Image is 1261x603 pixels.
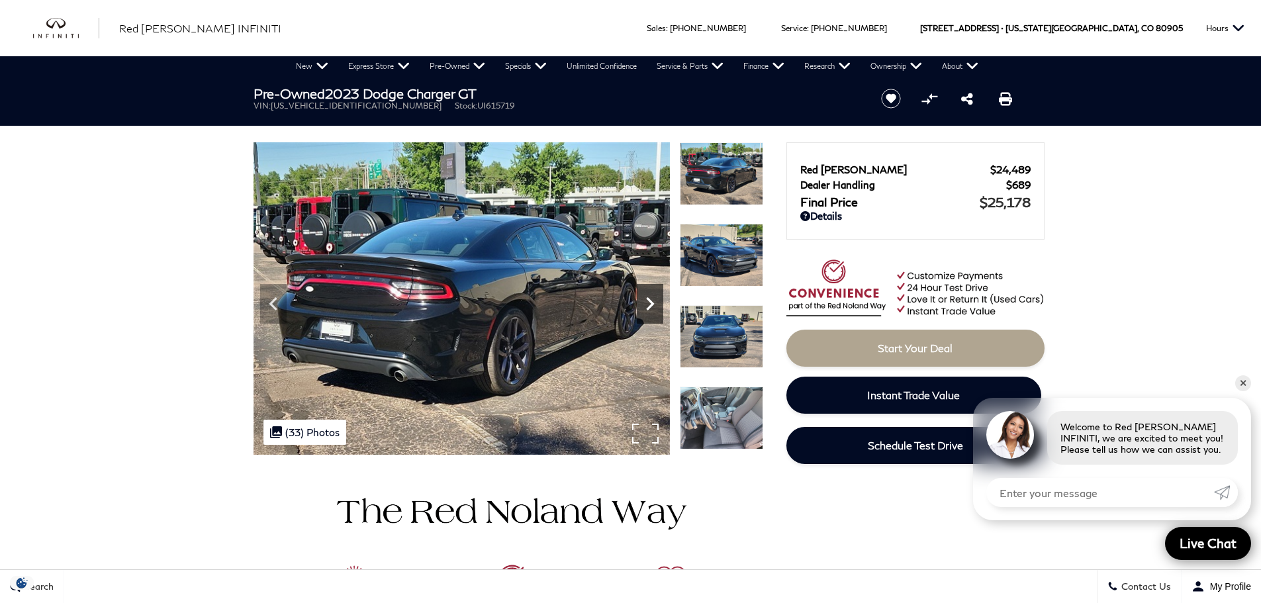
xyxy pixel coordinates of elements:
img: Used 2023 Pitch Black Clearcoat Dodge GT image 14 [680,224,763,287]
span: Sales [647,23,666,33]
a: Instant Trade Value [786,377,1041,414]
a: Final Price $25,178 [800,194,1031,210]
span: Schedule Test Drive [868,439,963,451]
section: Click to Open Cookie Consent Modal [7,576,37,590]
a: Live Chat [1165,527,1251,560]
a: Pre-Owned [420,56,495,76]
span: Instant Trade Value [867,389,960,401]
span: : [807,23,809,33]
button: Compare Vehicle [919,89,939,109]
span: : [666,23,668,33]
a: Specials [495,56,557,76]
a: [PHONE_NUMBER] [811,23,887,33]
div: Next [637,284,663,324]
a: Express Store [338,56,420,76]
a: [STREET_ADDRESS] • [US_STATE][GEOGRAPHIC_DATA], CO 80905 [920,23,1183,33]
a: Research [794,56,861,76]
span: Search [21,581,54,592]
h1: 2023 Dodge Charger GT [254,86,859,101]
img: Opt-Out Icon [7,576,37,590]
span: Start Your Deal [878,342,953,354]
span: $689 [1006,179,1031,191]
span: Final Price [800,195,980,209]
a: Start Your Deal [786,330,1045,367]
a: Unlimited Confidence [557,56,647,76]
span: Dealer Handling [800,179,1006,191]
button: Open user profile menu [1182,570,1261,603]
span: Live Chat [1173,535,1243,551]
div: Previous [260,284,287,324]
button: Save vehicle [876,88,906,109]
span: Red [PERSON_NAME] [800,163,990,175]
a: Share this Pre-Owned 2023 Dodge Charger GT [961,91,973,107]
div: Welcome to Red [PERSON_NAME] INFINITI, we are excited to meet you! Please tell us how we can assi... [1047,411,1238,465]
a: Submit [1214,478,1238,507]
a: Details [800,210,1031,222]
span: [US_VEHICLE_IDENTIFICATION_NUMBER] [271,101,442,111]
nav: Main Navigation [286,56,988,76]
img: Used 2023 Pitch Black Clearcoat Dodge GT image 13 [254,142,670,455]
a: Dealer Handling $689 [800,179,1031,191]
a: Red [PERSON_NAME] $24,489 [800,163,1031,175]
img: Used 2023 Pitch Black Clearcoat Dodge GT image 15 [680,305,763,368]
a: Print this Pre-Owned 2023 Dodge Charger GT [999,91,1012,107]
a: infiniti [33,18,99,39]
a: [PHONE_NUMBER] [670,23,746,33]
a: New [286,56,338,76]
img: INFINITI [33,18,99,39]
div: (33) Photos [263,420,346,445]
span: Service [781,23,807,33]
a: Red [PERSON_NAME] INFINITI [119,21,281,36]
img: Used 2023 Pitch Black Clearcoat Dodge GT image 13 [680,142,763,205]
span: My Profile [1205,581,1251,592]
span: $25,178 [980,194,1031,210]
a: Schedule Test Drive [786,427,1045,464]
span: Red [PERSON_NAME] INFINITI [119,22,281,34]
img: Agent profile photo [986,411,1034,459]
img: Used 2023 Pitch Black Clearcoat Dodge GT image 16 [680,387,763,449]
strong: Pre-Owned [254,85,325,101]
span: UI615719 [477,101,515,111]
a: Finance [733,56,794,76]
input: Enter your message [986,478,1214,507]
span: $24,489 [990,163,1031,175]
span: VIN: [254,101,271,111]
a: Ownership [861,56,932,76]
a: Service & Parts [647,56,733,76]
span: Contact Us [1118,581,1171,592]
a: About [932,56,988,76]
span: Stock: [455,101,477,111]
